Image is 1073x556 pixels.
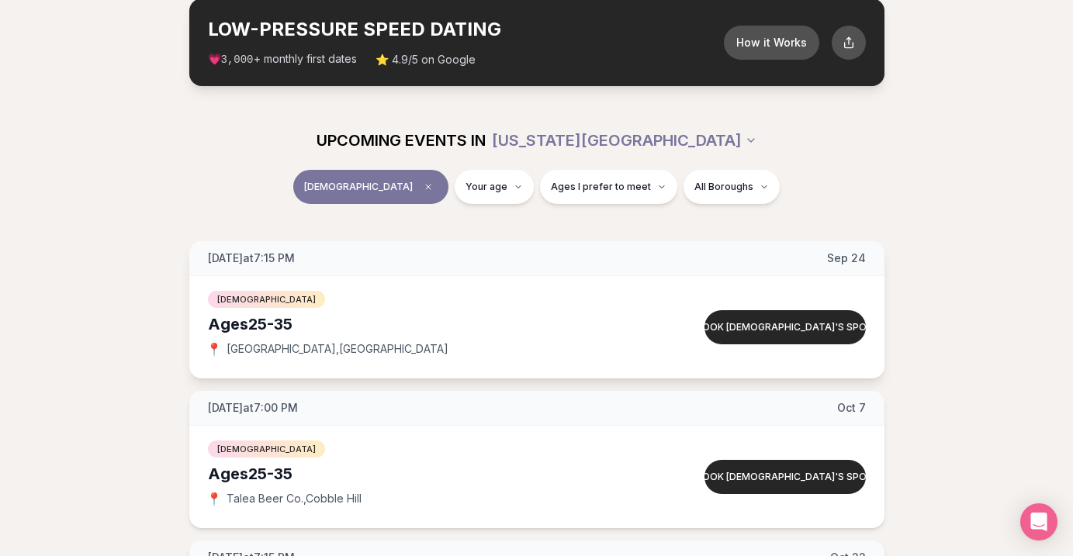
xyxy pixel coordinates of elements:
[208,291,325,308] span: [DEMOGRAPHIC_DATA]
[1020,503,1057,540] div: Open Intercom Messenger
[724,26,819,60] button: How it Works
[837,400,866,416] span: Oct 7
[317,130,486,151] span: UPCOMING EVENTS IN
[304,181,413,193] span: [DEMOGRAPHIC_DATA]
[208,463,646,485] div: Ages 25-35
[827,250,866,266] span: Sep 24
[376,52,476,67] span: ⭐ 4.9/5 on Google
[684,170,780,204] button: All Boroughs
[221,54,254,66] span: 3,000
[293,170,448,204] button: [DEMOGRAPHIC_DATA]Clear event type filter
[466,181,507,193] span: Your age
[208,313,646,335] div: Ages 25-35
[208,343,220,355] span: 📍
[540,170,677,204] button: Ages I prefer to meet
[704,460,866,494] button: Book [DEMOGRAPHIC_DATA]'s spot
[227,491,362,506] span: Talea Beer Co. , Cobble Hill
[694,181,753,193] span: All Boroughs
[208,400,298,416] span: [DATE] at 7:00 PM
[419,178,438,196] span: Clear event type filter
[208,51,357,67] span: 💗 + monthly first dates
[208,250,295,266] span: [DATE] at 7:15 PM
[455,170,534,204] button: Your age
[492,123,757,157] button: [US_STATE][GEOGRAPHIC_DATA]
[227,341,448,357] span: [GEOGRAPHIC_DATA] , [GEOGRAPHIC_DATA]
[208,440,325,458] span: [DEMOGRAPHIC_DATA]
[208,17,724,42] h2: LOW-PRESSURE SPEED DATING
[208,492,220,505] span: 📍
[551,181,651,193] span: Ages I prefer to meet
[704,310,866,344] button: Book [DEMOGRAPHIC_DATA]'s spot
